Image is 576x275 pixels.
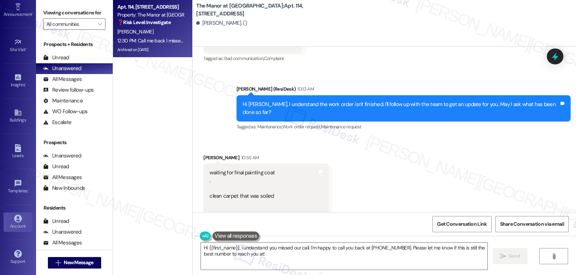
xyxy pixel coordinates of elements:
[4,212,32,232] a: Account
[43,217,69,225] div: Unread
[117,19,171,26] strong: ❓ Risk Level: Investigate
[117,45,185,54] div: Archived on [DATE]
[117,37,334,44] div: 12:30 PM: Call me back I missed your call thank you. [PHONE_NUMBER] [PERSON_NAME] it's 1230 [DATE].
[43,174,82,181] div: All Messages
[4,248,32,267] a: Support
[43,86,94,94] div: Review follow-ups
[43,97,83,105] div: Maintenance
[495,216,569,232] button: Share Conversation via email
[43,54,69,61] div: Unread
[117,28,153,35] span: [PERSON_NAME]
[43,239,82,247] div: All Messages
[224,55,264,61] span: Bad communication ,
[509,252,520,260] span: Send
[36,41,113,48] div: Prospects + Residents
[203,154,329,164] div: [PERSON_NAME]
[201,243,487,270] textarea: Hi {{first_name}}, I understand you missed our call. I'm happy to call you back at [PHONE_NUMBER]...
[4,36,32,55] a: Site Visit •
[203,53,302,64] div: Tagged as:
[4,71,32,91] a: Insights •
[432,216,491,232] button: Get Conversation Link
[493,248,528,264] button: Send
[43,163,69,170] div: Unread
[321,124,361,130] span: Maintenance request
[43,108,87,115] div: WO Follow-ups
[36,204,113,212] div: Residents
[237,85,571,95] div: [PERSON_NAME] (ResiDesk)
[46,18,94,30] input: All communities
[117,11,184,19] div: Property: The Manor at [GEOGRAPHIC_DATA]
[117,3,184,11] div: Apt. 114, [STREET_ADDRESS]
[239,154,259,161] div: 10:55 AM
[282,124,321,130] span: Work order request ,
[55,260,61,266] i: 
[257,124,282,130] span: Maintenance ,
[196,2,340,18] b: The Manor at [GEOGRAPHIC_DATA]: Apt. 114, [STREET_ADDRESS]
[210,169,317,230] div: waiting for final painting coat . clean carpet that was soiled Thank you
[64,259,93,266] span: New Message
[36,139,113,146] div: Prospects
[243,101,559,116] div: Hi [PERSON_NAME], I understand the work order isn't finished. I'll follow up with the team to get...
[26,46,27,51] span: •
[48,257,101,269] button: New Message
[500,220,564,228] span: Share Conversation via email
[500,253,506,259] i: 
[32,11,33,16] span: •
[551,253,557,259] i: 
[25,81,26,86] span: •
[196,19,247,27] div: [PERSON_NAME]. ()
[43,75,82,83] div: All Messages
[4,106,32,126] a: Buildings
[264,55,284,61] span: Complaint
[296,85,314,93] div: 10:13 AM
[237,122,571,132] div: Tagged as:
[43,152,81,160] div: Unanswered
[4,177,32,197] a: Templates •
[98,21,102,27] i: 
[437,220,487,228] span: Get Conversation Link
[4,142,32,161] a: Leads
[28,187,29,192] span: •
[43,7,105,18] label: Viewing conversations for
[43,119,71,126] div: Escalate
[43,184,85,192] div: New Inbounds
[43,65,81,72] div: Unanswered
[43,228,81,236] div: Unanswered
